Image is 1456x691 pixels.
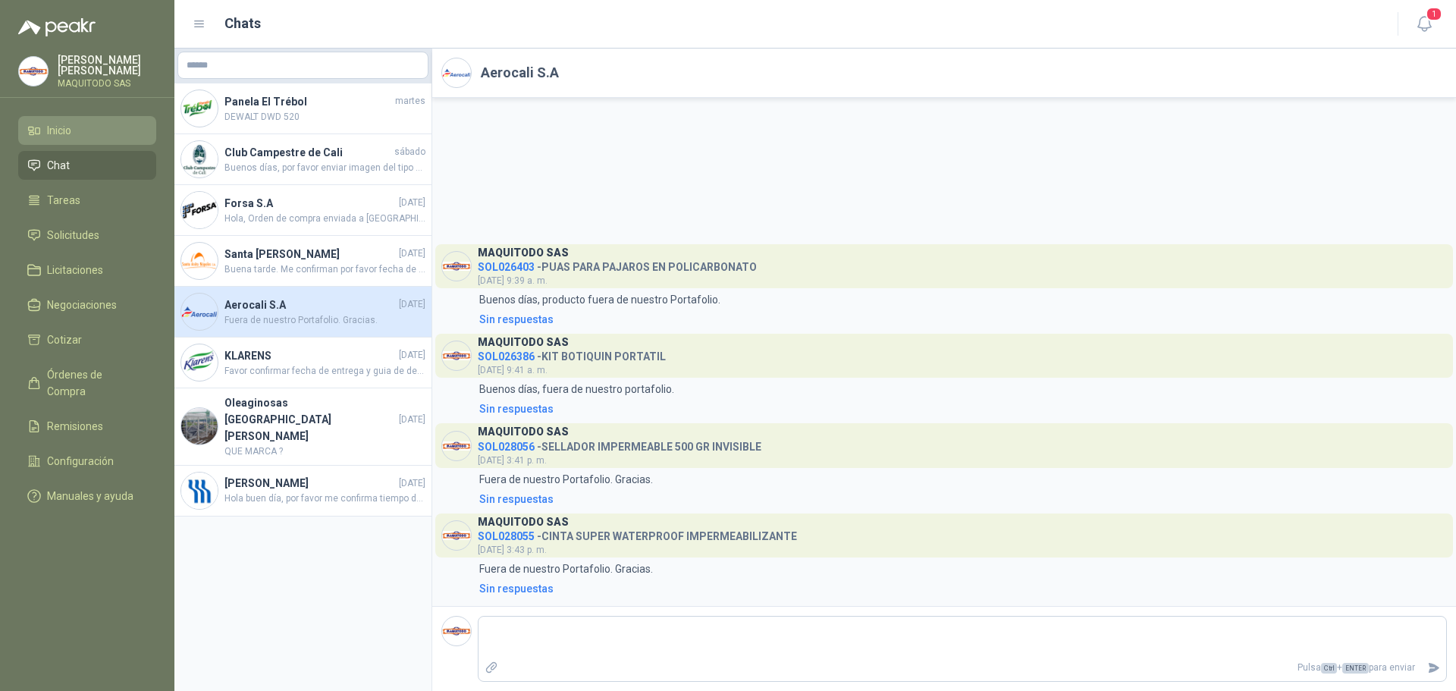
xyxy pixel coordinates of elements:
[47,297,117,313] span: Negociaciones
[181,141,218,177] img: Company Logo
[58,55,156,76] p: [PERSON_NAME] [PERSON_NAME]
[478,530,535,542] span: SOL028055
[478,526,797,541] h4: - CINTA SUPER WATERPROOF IMPERMEABILIZANTE
[399,196,425,210] span: [DATE]
[479,655,504,681] label: Adjuntar archivos
[224,161,425,175] span: Buenos días, por favor enviar imagen del tipo de llave que requiere, y especificar si pulgadas o ...
[478,441,535,453] span: SOL028056
[478,257,757,272] h4: - PUAS PARA PAJAROS EN POLICARBONATO
[224,444,425,459] span: QUE MARCA ?
[18,447,156,476] a: Configuración
[47,157,70,174] span: Chat
[478,518,569,526] h3: MAQUITODO SAS
[442,341,471,370] img: Company Logo
[1342,663,1369,674] span: ENTER
[442,432,471,460] img: Company Logo
[174,338,431,388] a: Company LogoKLARENS[DATE]Favor confirmar fecha de entrega y guia de despacho.
[18,256,156,284] a: Licitaciones
[479,381,674,397] p: Buenos días, fuera de nuestro portafolio.
[224,347,396,364] h4: KLARENS
[224,246,396,262] h4: Santa [PERSON_NAME]
[442,252,471,281] img: Company Logo
[174,388,431,466] a: Company LogoOleaginosas [GEOGRAPHIC_DATA][PERSON_NAME][DATE]QUE MARCA ?
[174,287,431,338] a: Company LogoAerocali S.A[DATE]Fuera de nuestro Portafolio. Gracias.
[479,561,653,577] p: Fuera de nuestro Portafolio. Gracias.
[58,79,156,88] p: MAQUITODO SAS
[47,262,103,278] span: Licitaciones
[476,580,1447,597] a: Sin respuestas
[476,400,1447,417] a: Sin respuestas
[478,455,547,466] span: [DATE] 3:41 p. m.
[18,151,156,180] a: Chat
[478,437,761,451] h4: - SELLADOR IMPERMEABLE 500 GR INVISIBLE
[224,110,425,124] span: DEWALT DWD 520
[476,311,1447,328] a: Sin respuestas
[504,655,1422,681] p: Pulsa + para enviar
[181,344,218,381] img: Company Logo
[479,580,554,597] div: Sin respuestas
[478,350,535,363] span: SOL026386
[1321,663,1337,674] span: Ctrl
[47,227,99,243] span: Solicitudes
[174,236,431,287] a: Company LogoSanta [PERSON_NAME][DATE]Buena tarde. Me confirman por favor fecha de entrega. Gracias
[47,331,82,348] span: Cotizar
[442,617,471,645] img: Company Logo
[478,275,548,286] span: [DATE] 9:39 a. m.
[18,116,156,145] a: Inicio
[18,482,156,510] a: Manuales y ayuda
[224,297,396,313] h4: Aerocali S.A
[47,453,114,470] span: Configuración
[224,492,425,506] span: Hola buen día, por favor me confirma tiempo de garantía por defectos de fabrica
[224,212,425,226] span: Hola, Orden de compra enviada a [GEOGRAPHIC_DATA], este material se recogera. Me confirmas horari...
[478,365,548,375] span: [DATE] 9:41 a. m.
[478,338,569,347] h3: MAQUITODO SAS
[1421,655,1446,681] button: Enviar
[224,144,391,161] h4: Club Campestre de Cali
[224,195,396,212] h4: Forsa S.A
[478,347,666,361] h4: - KIT BOTIQUIN PORTATIL
[395,94,425,108] span: martes
[476,491,1447,507] a: Sin respuestas
[224,313,425,328] span: Fuera de nuestro Portafolio. Gracias.
[224,93,392,110] h4: Panela El Trébol
[47,418,103,435] span: Remisiones
[181,192,218,228] img: Company Logo
[19,57,48,86] img: Company Logo
[399,413,425,427] span: [DATE]
[181,473,218,509] img: Company Logo
[478,545,547,555] span: [DATE] 3:43 p. m.
[399,348,425,363] span: [DATE]
[47,122,71,139] span: Inicio
[479,291,720,308] p: Buenos días, producto fuera de nuestro Portafolio.
[399,297,425,312] span: [DATE]
[224,394,396,444] h4: Oleaginosas [GEOGRAPHIC_DATA][PERSON_NAME]
[478,428,569,436] h3: MAQUITODO SAS
[174,134,431,185] a: Company LogoClub Campestre de CalisábadoBuenos días, por favor enviar imagen del tipo de llave qu...
[224,13,261,34] h1: Chats
[442,521,471,550] img: Company Logo
[47,192,80,209] span: Tareas
[478,261,535,273] span: SOL026403
[181,243,218,279] img: Company Logo
[181,294,218,330] img: Company Logo
[18,412,156,441] a: Remisiones
[18,186,156,215] a: Tareas
[479,311,554,328] div: Sin respuestas
[18,221,156,250] a: Solicitudes
[399,476,425,491] span: [DATE]
[224,475,396,492] h4: [PERSON_NAME]
[442,58,471,87] img: Company Logo
[18,18,96,36] img: Logo peakr
[479,471,653,488] p: Fuera de nuestro Portafolio. Gracias.
[181,90,218,127] img: Company Logo
[478,249,569,257] h3: MAQUITODO SAS
[399,247,425,261] span: [DATE]
[47,366,142,400] span: Órdenes de Compra
[174,83,431,134] a: Company LogoPanela El TrébolmartesDEWALT DWD 520
[18,360,156,406] a: Órdenes de Compra
[174,185,431,236] a: Company LogoForsa S.A[DATE]Hola, Orden de compra enviada a [GEOGRAPHIC_DATA], este material se re...
[224,262,425,277] span: Buena tarde. Me confirman por favor fecha de entrega. Gracias
[1426,7,1442,21] span: 1
[174,466,431,517] a: Company Logo[PERSON_NAME][DATE]Hola buen día, por favor me confirma tiempo de garantía por defect...
[47,488,133,504] span: Manuales y ayuda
